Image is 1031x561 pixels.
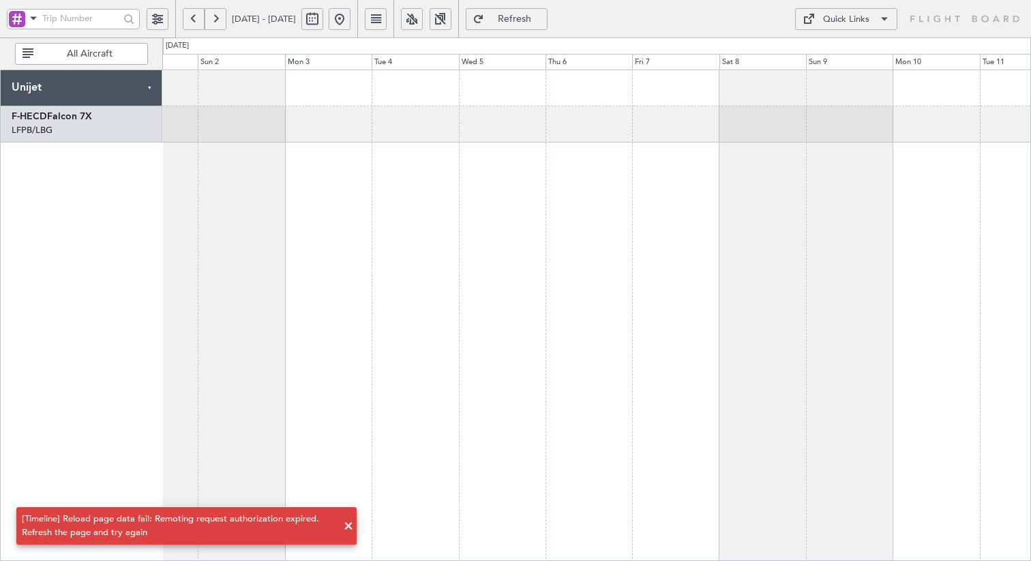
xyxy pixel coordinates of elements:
div: Thu 6 [546,54,632,70]
div: Mon 3 [285,54,372,70]
span: [DATE] - [DATE] [232,13,296,25]
span: F-HECD [12,112,47,121]
div: Fri 7 [632,54,719,70]
span: Refresh [487,14,543,24]
div: Sun 9 [806,54,893,70]
div: Sat 8 [719,54,806,70]
button: Quick Links [795,8,897,30]
div: Sun 2 [198,54,284,70]
a: LFPB/LBG [12,124,53,136]
a: F-HECDFalcon 7X [12,112,92,121]
button: Refresh [466,8,548,30]
div: Wed 5 [459,54,546,70]
div: [DATE] [166,40,189,52]
div: Tue 4 [372,54,458,70]
div: Quick Links [823,13,869,27]
div: Mon 10 [893,54,979,70]
button: All Aircraft [15,43,148,65]
span: All Aircraft [36,49,143,59]
input: Trip Number [42,8,119,29]
div: [Timeline] Reload page data fail: Remoting request authorization expired. Refresh the page and tr... [22,513,336,539]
